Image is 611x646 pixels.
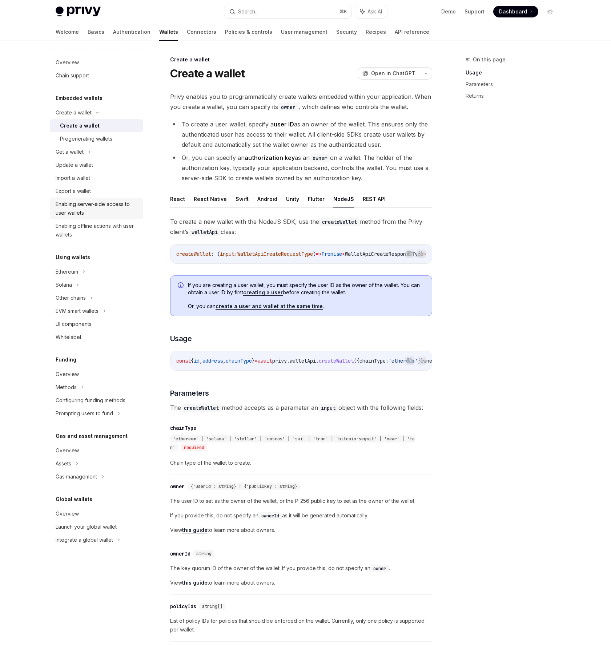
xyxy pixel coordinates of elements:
div: Integrate a global wallet [56,536,113,544]
div: Import a wallet [56,174,90,182]
a: API reference [395,23,429,41]
a: this guide [182,580,208,586]
a: Welcome [56,23,79,41]
span: < [342,251,345,257]
span: owner: [421,358,438,364]
span: The user ID to set as the owner of the wallet, or the P-256 public key to set as the owner of the... [170,497,432,505]
code: input [318,404,338,412]
button: NodeJS [333,190,354,207]
a: Export a wallet [50,185,143,198]
span: WalletApiCreateRequestType [237,251,313,257]
div: Other chains [56,294,86,302]
span: Privy enables you to programmatically create wallets embedded within your application. When you c... [170,92,432,112]
a: Overview [50,507,143,520]
button: Toggle dark mode [544,6,556,17]
span: ⌘ K [339,9,347,15]
span: Dashboard [499,8,527,15]
div: ownerId [170,550,190,557]
li: To create a user wallet, specify a as an owner of the wallet. This ensures only the authenticated... [170,119,432,150]
span: ({ [354,358,359,364]
a: Overview [50,56,143,69]
span: Chain type of the wallet to create. [170,459,432,467]
div: Create a wallet [60,121,100,130]
div: UI components [56,320,92,328]
span: Promise [322,251,342,257]
a: create a user and wallet at the same time [216,303,323,310]
a: this guide [182,527,208,533]
a: Whitelabel [50,331,143,344]
span: , [200,358,202,364]
strong: user ID [274,121,294,128]
a: Enabling server-side access to user wallets [50,198,143,219]
div: Overview [56,509,79,518]
a: Authentication [113,23,150,41]
code: createWallet [181,404,222,412]
div: Pregenerating wallets [60,134,112,143]
code: walletApi [189,228,221,236]
a: Import a wallet [50,171,143,185]
div: Whitelabel [56,333,81,342]
a: Demo [441,8,456,15]
button: Copy the contents from the code block [405,356,414,365]
button: Unity [286,190,299,207]
div: Create a wallet [56,108,92,117]
div: Get a wallet [56,148,84,156]
span: , [223,358,226,364]
button: REST API [363,190,386,207]
button: Copy the contents from the code block [405,249,414,258]
span: input [220,251,234,257]
span: createWallet [319,358,354,364]
h5: Gas and asset management [56,432,128,440]
span: 'ethereum' [389,358,418,364]
span: : [234,251,237,257]
div: Assets [56,459,71,468]
a: Recipes [366,23,386,41]
span: chainType: [359,358,389,364]
div: Export a wallet [56,187,91,195]
a: Launch your global wallet [50,520,143,533]
span: Usage [170,334,192,344]
h5: Global wallets [56,495,92,504]
div: Prompting users to fund [56,409,113,418]
span: id [194,358,200,364]
span: List of policy IDs for policies that should be enforced on the wallet. Currently, only one policy... [170,617,432,634]
a: Security [336,23,357,41]
li: Or, you can specify an as an on a wallet. The holder of the authorization key, typically your app... [170,153,432,183]
div: Search... [238,7,258,16]
span: Ask AI [367,8,382,15]
a: Configuring funding methods [50,394,143,407]
a: Connectors [187,23,216,41]
span: { [191,358,194,364]
span: Parameters [170,388,209,398]
span: If you provide this, do not specify an as it will be generated automatically. [170,511,432,520]
div: Gas management [56,472,97,481]
div: Launch your global wallet [56,522,117,531]
a: Update a wallet [50,158,143,171]
div: Enabling offline actions with user wallets [56,222,138,239]
button: Ask AI [355,5,387,18]
div: Overview [56,370,79,379]
code: owner [310,154,330,162]
div: Solana [56,280,72,289]
span: {'userId': string} | {'publicKey': string} [190,484,297,489]
a: Overview [50,444,143,457]
button: Flutter [308,190,325,207]
span: To create a new wallet with the NodeJS SDK, use the method from the Privy client’s class: [170,217,432,237]
span: If you are creating a user wallet, you must specify the user ID as the owner of the wallet. You c... [188,282,425,296]
span: Open in ChatGPT [371,70,415,77]
code: owner [278,103,298,111]
a: Overview [50,368,143,381]
code: ownerId [258,512,282,520]
h5: Embedded wallets [56,94,102,102]
div: Overview [56,446,79,455]
a: Chain support [50,69,143,82]
div: Configuring funding methods [56,396,125,405]
strong: authorization key [245,154,295,161]
a: User management [281,23,327,41]
span: View to learn more about owners. [170,578,432,587]
span: => [316,251,322,257]
svg: Info [178,282,185,290]
span: > [423,251,426,257]
div: EVM smart wallets [56,307,99,315]
button: Search...⌘K [224,5,351,18]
